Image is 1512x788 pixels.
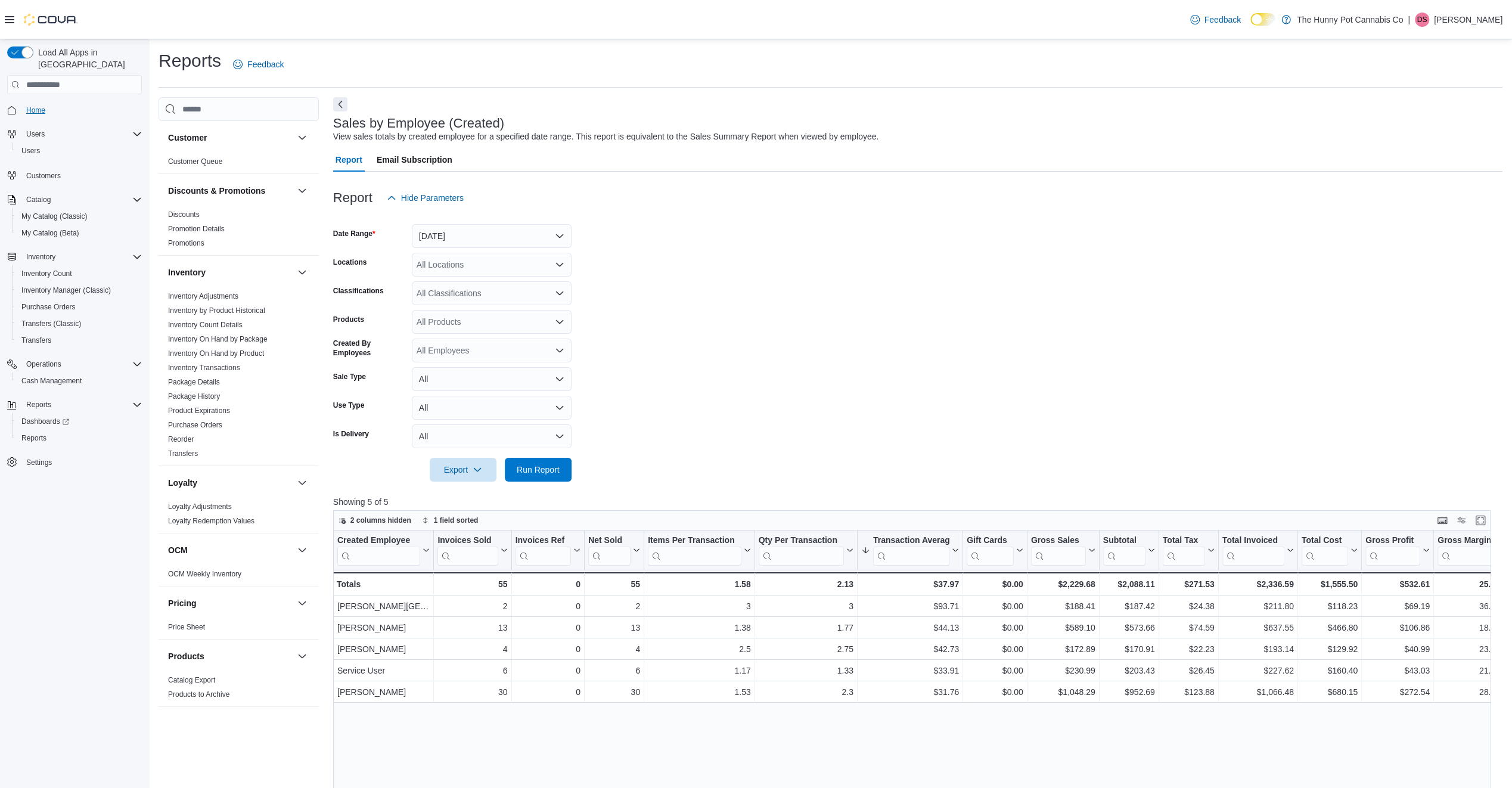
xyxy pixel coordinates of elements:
a: Settings [21,455,57,470]
div: $118.23 [1302,599,1358,613]
button: Display options [1454,513,1468,528]
a: OCM Weekly Inventory [168,570,241,578]
button: Gross Profit [1365,535,1430,566]
div: $93.71 [861,599,959,613]
button: Inventory [295,265,309,280]
a: Inventory On Hand by Product [168,349,264,358]
div: Totals [337,577,430,591]
div: [PERSON_NAME] [337,642,430,656]
div: Total Cost [1302,535,1348,547]
div: $69.19 [1365,599,1430,613]
a: Customer Queue [168,157,222,166]
div: $0.00 [967,642,1023,656]
span: Transfers [168,449,198,458]
span: Export [437,458,489,482]
a: Package History [168,392,220,401]
button: Pricing [168,597,293,609]
div: 18.63% [1438,621,1507,635]
div: 55 [437,577,507,591]
span: Discounts [168,210,200,219]
span: Inventory Manager (Classic) [17,283,142,297]
div: Invoices Ref [515,535,570,547]
div: $589.10 [1031,621,1095,635]
div: Gross Profit [1365,535,1420,566]
div: 3 [758,599,853,613]
button: Transfers [12,332,147,349]
span: Transfers (Classic) [17,317,142,331]
div: Invoices Ref [515,535,570,566]
div: 2 [437,599,507,613]
div: $2,336.59 [1222,577,1293,591]
div: $22.23 [1162,642,1214,656]
div: 3 [648,599,751,613]
div: Gross Sales [1031,535,1086,547]
button: Pricing [295,596,309,610]
a: Discounts [168,210,200,219]
button: Catalog [2,191,147,208]
button: Inventory [2,249,147,265]
button: Export [430,458,496,482]
div: Subtotal [1103,535,1145,547]
a: Transfers [168,449,198,458]
span: Purchase Orders [168,420,222,430]
span: Package Details [168,377,220,387]
label: Locations [333,258,367,267]
span: Catalog [21,193,142,207]
button: Purchase Orders [12,299,147,315]
span: Transfers (Classic) [21,319,81,328]
div: $129.92 [1302,642,1358,656]
button: Loyalty [168,477,293,489]
button: Total Tax [1162,535,1214,566]
a: Feedback [1185,8,1246,32]
span: My Catalog (Classic) [21,212,88,221]
button: Reports [12,430,147,446]
div: Net Sold [588,535,631,547]
a: Inventory On Hand by Package [168,335,268,343]
a: My Catalog (Classic) [17,209,92,224]
span: Reports [21,398,142,412]
div: Subtotal [1103,535,1145,566]
span: Run Report [517,464,560,476]
a: Home [21,103,50,117]
p: | [1408,13,1410,27]
span: My Catalog (Beta) [17,226,142,240]
span: Home [26,106,45,115]
span: Inventory Adjustments [168,291,238,301]
p: The Hunny Pot Cannabis Co [1297,13,1403,27]
span: Transfers [21,336,51,345]
div: Invoices Sold [437,535,498,566]
a: Transfers [17,333,56,348]
a: Promotions [168,239,204,247]
span: Loyalty Adjustments [168,502,232,511]
a: Transfers (Classic) [17,317,86,331]
span: Reorder [168,435,194,444]
a: Catalog Export [168,676,215,684]
span: Cash Management [17,374,142,388]
div: $271.53 [1162,577,1214,591]
a: Reports [17,431,51,445]
div: $211.80 [1222,599,1293,613]
span: Inventory Count [21,269,72,278]
a: Product Expirations [168,407,230,415]
button: Transfers (Classic) [12,315,147,332]
a: Inventory Adjustments [168,292,238,300]
div: Gift Card Sales [967,535,1014,566]
button: Invoices Ref [515,535,580,566]
a: Package Details [168,378,220,386]
h3: Report [333,191,372,205]
div: $42.73 [861,642,959,656]
button: Products [168,650,293,662]
span: Users [21,146,40,156]
a: Dashboards [17,414,74,429]
div: [PERSON_NAME][GEOGRAPHIC_DATA] [337,599,430,613]
a: Promotion Details [168,225,225,233]
button: Catalog [21,193,55,207]
a: Cash Management [17,374,86,388]
span: 2 columns hidden [350,516,411,525]
span: Hide Parameters [401,192,464,204]
button: Inventory Count [12,265,147,282]
span: Inventory [26,252,55,262]
div: Invoices Sold [437,535,498,547]
a: Inventory Transactions [168,364,240,372]
div: $2,229.68 [1031,577,1095,591]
